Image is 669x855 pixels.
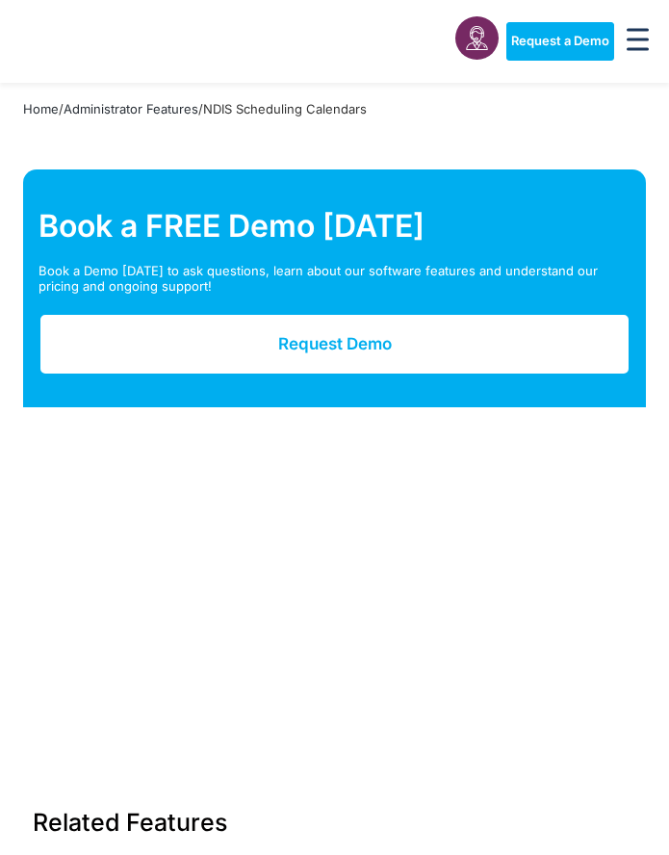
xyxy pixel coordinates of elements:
[511,34,609,49] span: Request a Demo
[23,101,367,117] span: / /
[64,101,198,117] a: Administrator Features
[33,805,636,840] h3: Related Features
[506,22,614,61] a: Request a Demo
[39,208,630,245] div: Book a FREE Demo [DATE]
[39,264,630,294] div: Book a Demo [DATE] to ask questions, learn about our software features and understand our pricing...
[203,101,367,117] span: NDIS Scheduling Calendars
[14,27,149,57] img: CareMaster Logo
[278,334,392,353] span: Request Demo
[39,313,630,375] a: Request Demo
[23,101,59,117] a: Home
[23,407,646,779] img: Support Worker and NDIS Participant out for a coffee.
[622,22,656,61] div: Menu Toggle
